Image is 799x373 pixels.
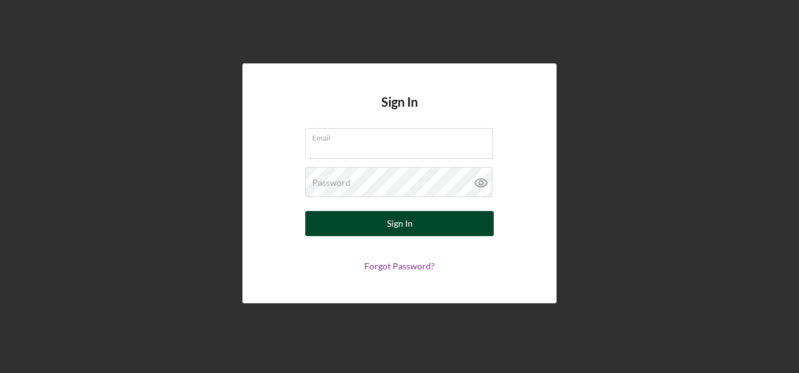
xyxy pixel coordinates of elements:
div: Sign In [387,211,413,236]
button: Sign In [305,211,494,236]
h4: Sign In [381,95,418,128]
label: Password [312,178,351,188]
a: Forgot Password? [364,261,435,271]
label: Email [312,129,493,143]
